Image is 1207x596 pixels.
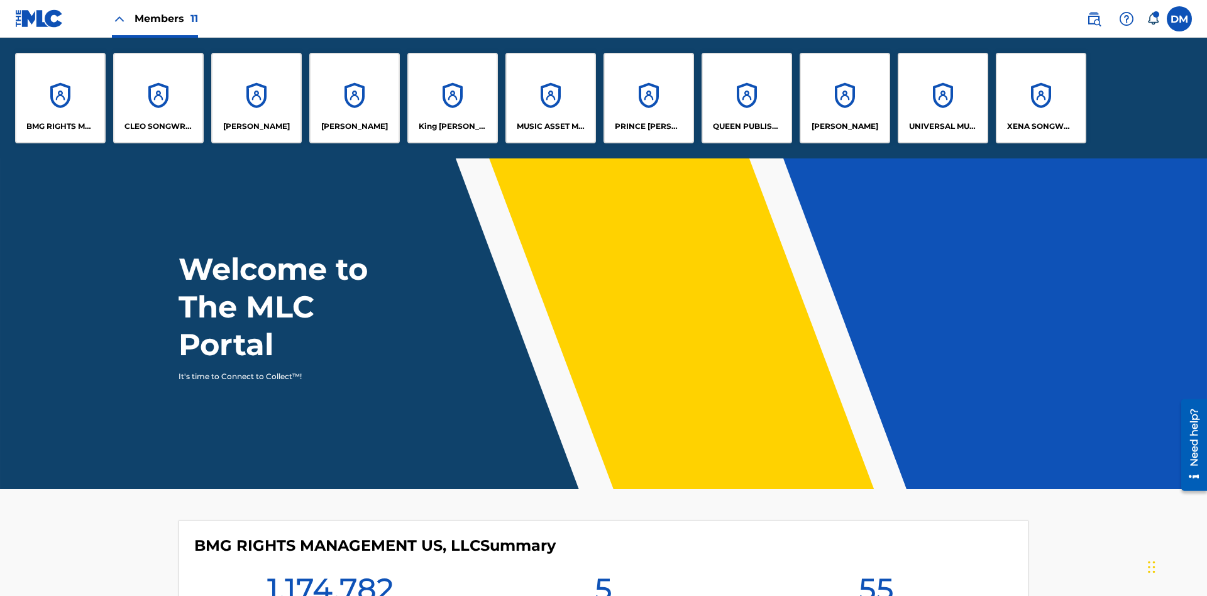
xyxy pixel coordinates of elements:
span: 11 [190,13,198,25]
div: Drag [1148,548,1155,586]
p: EYAMA MCSINGER [321,121,388,132]
h4: BMG RIGHTS MANAGEMENT US, LLC [194,536,556,555]
p: UNIVERSAL MUSIC PUB GROUP [909,121,978,132]
h1: Welcome to The MLC Portal [179,250,414,363]
p: CLEO SONGWRITER [124,121,193,132]
p: BMG RIGHTS MANAGEMENT US, LLC [26,121,95,132]
a: Accounts[PERSON_NAME] [309,53,400,143]
p: It's time to Connect to Collect™! [179,371,397,382]
a: AccountsCLEO SONGWRITER [113,53,204,143]
a: Accounts[PERSON_NAME] [800,53,890,143]
span: Members [135,11,198,26]
a: AccountsPRINCE [PERSON_NAME] [603,53,694,143]
div: Help [1114,6,1139,31]
p: QUEEN PUBLISHA [713,121,781,132]
a: AccountsXENA SONGWRITER [996,53,1086,143]
a: AccountsUNIVERSAL MUSIC PUB GROUP [898,53,988,143]
div: User Menu [1167,6,1192,31]
a: AccountsBMG RIGHTS MANAGEMENT US, LLC [15,53,106,143]
img: MLC Logo [15,9,63,28]
p: RONALD MCTESTERSON [812,121,878,132]
img: search [1086,11,1101,26]
p: MUSIC ASSET MANAGEMENT (MAM) [517,121,585,132]
p: King McTesterson [419,121,487,132]
a: Accounts[PERSON_NAME] [211,53,302,143]
img: Close [112,11,127,26]
a: Public Search [1081,6,1106,31]
iframe: Resource Center [1172,394,1207,497]
a: AccountsKing [PERSON_NAME] [407,53,498,143]
div: Notifications [1147,13,1159,25]
p: XENA SONGWRITER [1007,121,1076,132]
p: ELVIS COSTELLO [223,121,290,132]
a: AccountsMUSIC ASSET MANAGEMENT (MAM) [505,53,596,143]
iframe: Chat Widget [1144,536,1207,596]
img: help [1119,11,1134,26]
p: PRINCE MCTESTERSON [615,121,683,132]
a: AccountsQUEEN PUBLISHA [702,53,792,143]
